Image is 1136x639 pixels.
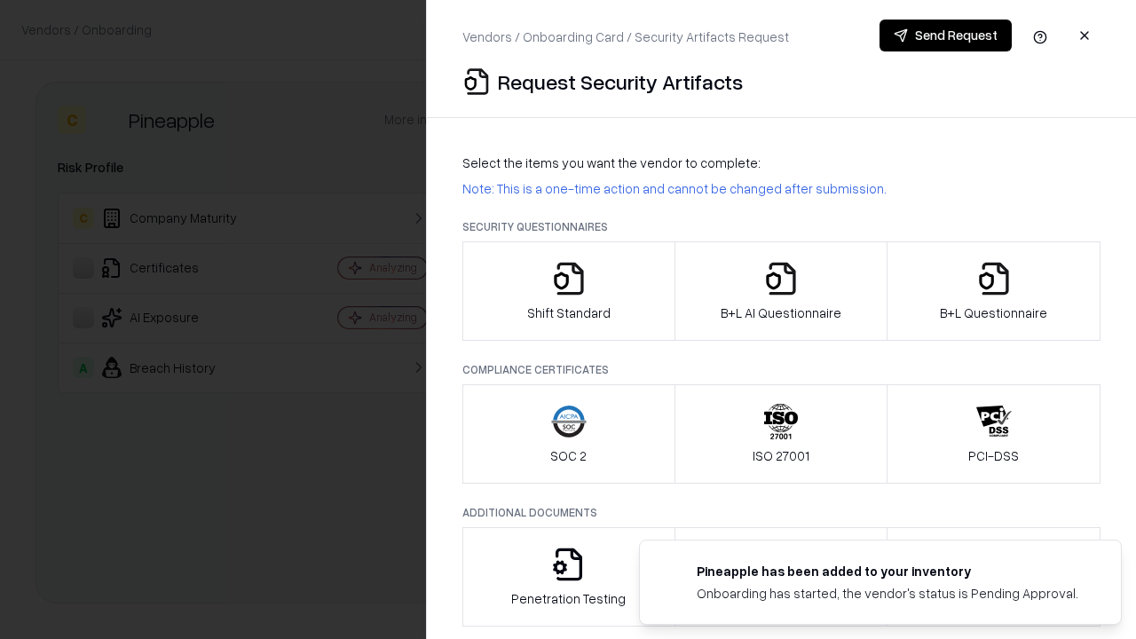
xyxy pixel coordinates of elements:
p: Vendors / Onboarding Card / Security Artifacts Request [462,28,789,46]
button: Shift Standard [462,241,675,341]
p: Request Security Artifacts [498,67,743,96]
img: pineappleenergy.com [661,562,682,583]
p: Additional Documents [462,505,1100,520]
p: B+L AI Questionnaire [721,304,841,322]
button: Data Processing Agreement [887,527,1100,627]
p: Note: This is a one-time action and cannot be changed after submission. [462,179,1100,198]
p: B+L Questionnaire [940,304,1047,322]
button: B+L Questionnaire [887,241,1100,341]
p: PCI-DSS [968,446,1019,465]
p: Select the items you want the vendor to complete: [462,154,1100,172]
p: SOC 2 [550,446,587,465]
p: Shift Standard [527,304,611,322]
p: Security Questionnaires [462,219,1100,234]
div: Onboarding has started, the vendor's status is Pending Approval. [697,584,1078,603]
div: Pineapple has been added to your inventory [697,562,1078,580]
button: Penetration Testing [462,527,675,627]
p: ISO 27001 [753,446,809,465]
button: Send Request [880,20,1012,51]
p: Penetration Testing [511,589,626,608]
button: Privacy Policy [674,527,888,627]
button: B+L AI Questionnaire [674,241,888,341]
button: ISO 27001 [674,384,888,484]
p: Compliance Certificates [462,362,1100,377]
button: PCI-DSS [887,384,1100,484]
button: SOC 2 [462,384,675,484]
